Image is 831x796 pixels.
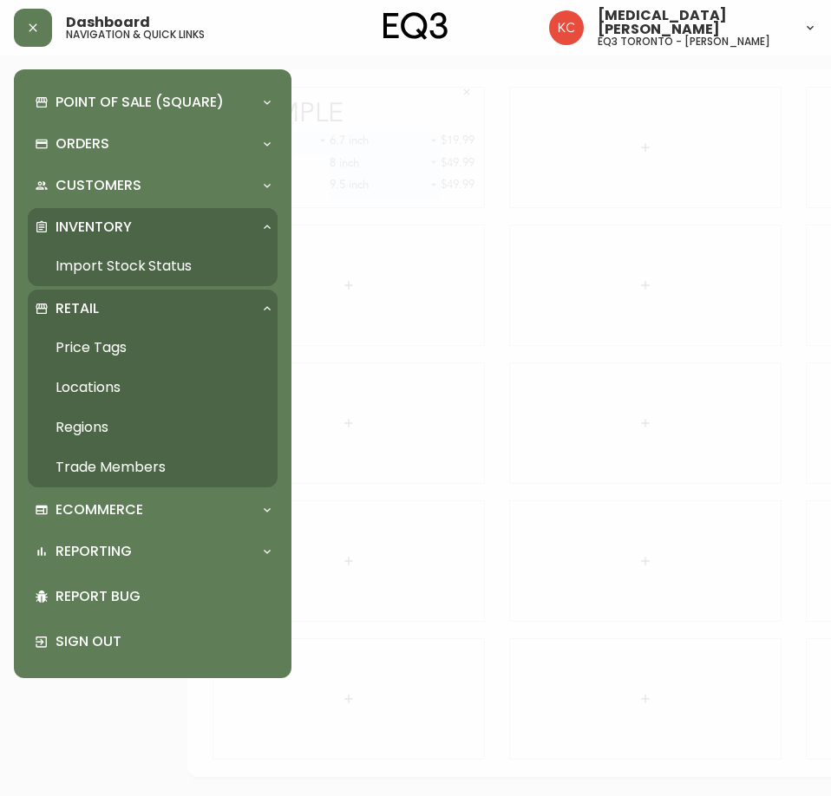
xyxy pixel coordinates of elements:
p: Ecommerce [56,500,143,519]
div: Retail [28,290,278,328]
div: Point of Sale (Square) [28,83,278,121]
div: 6.7 inch [142,63,253,86]
div: Sign Out [28,619,278,664]
p: Point of Sale (Square) [56,93,224,112]
p: Orders [56,134,109,153]
div: $49.99 [253,108,287,123]
div: Reporting [28,532,278,571]
img: 6487344ffbf0e7f3b216948508909409 [549,10,584,45]
a: Import Stock Status [28,246,278,286]
div: Orders [28,125,278,163]
span: [MEDICAL_DATA][PERSON_NAME] [598,9,789,36]
div: $49.99 [253,86,287,101]
a: Locations [28,368,278,408]
p: Report Bug [56,587,271,606]
div: Inventory [28,208,278,246]
p: Sign Out [56,632,271,651]
div: Customers [28,166,278,205]
div: 8 inch [142,86,253,108]
p: Retail [56,299,99,318]
div: Report Bug [28,574,278,619]
p: Inventory [56,218,132,237]
p: Customers [56,176,141,195]
img: logo [383,12,448,40]
a: Trade Members [28,447,278,487]
a: Price Tags [28,328,278,368]
div: 9.5 inch [142,108,253,130]
div: Ecommerce [28,491,278,529]
h5: navigation & quick links [66,29,205,40]
span: Dashboard [66,16,150,29]
h5: eq3 toronto - [PERSON_NAME] [598,36,770,47]
p: Reporting [56,542,132,561]
div: Planter [36,63,143,86]
a: Regions [28,408,278,447]
div: Crumple [36,31,287,58]
div: $19.99 [253,63,287,79]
